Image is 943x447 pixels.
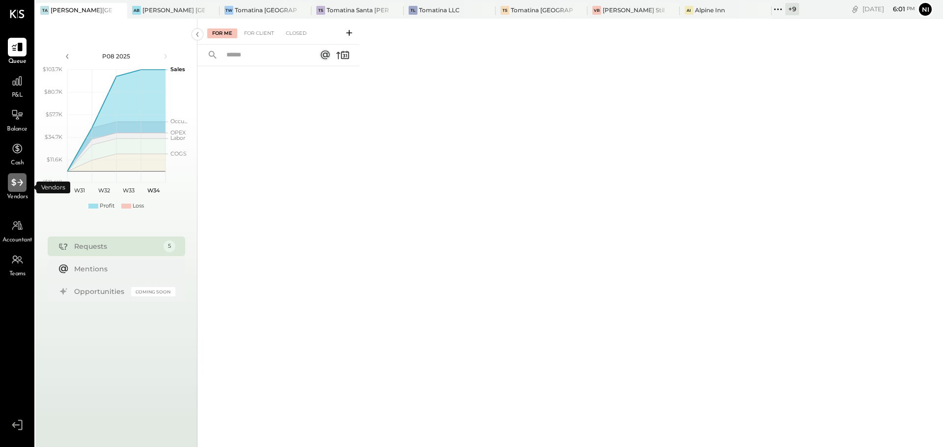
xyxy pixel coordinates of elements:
[46,111,62,118] text: $57.7K
[0,72,34,100] a: P&L
[142,6,204,14] div: [PERSON_NAME] [GEOGRAPHIC_DATA]
[123,187,135,194] text: W33
[36,182,70,193] div: Vendors
[74,264,170,274] div: Mentions
[170,66,185,73] text: Sales
[0,38,34,66] a: Queue
[235,6,297,14] div: Tomatina [GEOGRAPHIC_DATA]
[100,202,114,210] div: Profit
[11,159,24,168] span: Cash
[0,216,34,245] a: Accountant
[0,173,34,202] a: Vendors
[133,202,144,210] div: Loss
[45,133,62,140] text: $34.7K
[592,6,601,15] div: VB
[281,28,311,38] div: Closed
[74,287,126,296] div: Opportunities
[44,88,62,95] text: $80.7K
[862,4,915,14] div: [DATE]
[12,91,23,100] span: P&L
[785,3,799,15] div: + 9
[147,187,160,194] text: W34
[409,6,417,15] div: TL
[0,250,34,279] a: Teams
[98,187,110,194] text: W32
[51,6,112,14] div: [PERSON_NAME][GEOGRAPHIC_DATA]
[419,6,460,14] div: Tomatina LLC
[0,105,34,134] a: Balance
[0,139,34,168] a: Cash
[170,129,186,136] text: OPEX
[224,6,233,15] div: TW
[2,236,32,245] span: Accountant
[850,4,860,14] div: copy link
[40,6,49,15] div: TA
[75,52,158,60] div: P08 2025
[74,241,159,251] div: Requests
[207,28,237,38] div: For Me
[8,57,27,66] span: Queue
[7,125,28,134] span: Balance
[511,6,573,14] div: Tomatina [GEOGRAPHIC_DATA]
[74,187,85,194] text: W31
[170,150,187,157] text: COGS
[685,6,693,15] div: AI
[170,118,187,125] text: Occu...
[132,6,141,15] div: AB
[917,1,933,17] button: Ni
[164,240,175,252] div: 5
[603,6,665,14] div: [PERSON_NAME] Stillhouse
[170,134,185,141] text: Labor
[131,287,175,296] div: Coming Soon
[327,6,388,14] div: Tomatina Santa [PERSON_NAME]
[500,6,509,15] div: TS
[9,270,26,279] span: Teams
[43,66,62,73] text: $103.7K
[695,6,725,14] div: Alpine Inn
[47,156,62,163] text: $11.6K
[7,193,28,202] span: Vendors
[43,179,62,185] text: ($11.4K)
[239,28,279,38] div: For Client
[316,6,325,15] div: TS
